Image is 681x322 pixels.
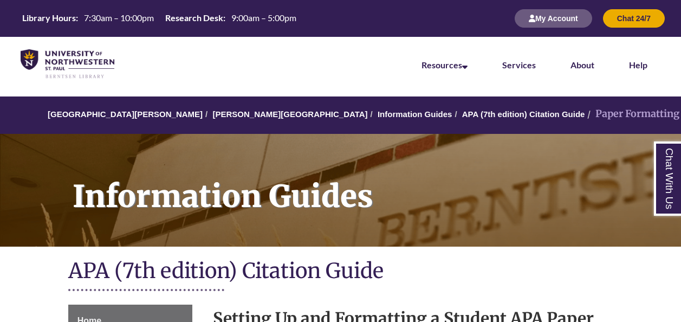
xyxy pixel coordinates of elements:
[18,12,80,24] th: Library Hours:
[462,110,585,119] a: APA (7th edition) Citation Guide
[378,110,452,119] a: Information Guides
[603,14,665,23] a: Chat 24/7
[18,12,301,25] a: Hours Today
[421,60,468,70] a: Resources
[231,12,296,23] span: 9:00am – 5:00pm
[161,12,227,24] th: Research Desk:
[515,9,592,28] button: My Account
[21,49,114,79] img: UNWSP Library Logo
[212,110,367,119] a: [PERSON_NAME][GEOGRAPHIC_DATA]
[515,14,592,23] a: My Account
[502,60,536,70] a: Services
[48,110,203,119] a: [GEOGRAPHIC_DATA][PERSON_NAME]
[68,257,613,286] h1: APA (7th edition) Citation Guide
[570,60,594,70] a: About
[603,9,665,28] button: Chat 24/7
[18,12,301,24] table: Hours Today
[84,12,154,23] span: 7:30am – 10:00pm
[585,106,679,122] li: Paper Formatting
[61,134,681,233] h1: Information Guides
[629,60,647,70] a: Help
